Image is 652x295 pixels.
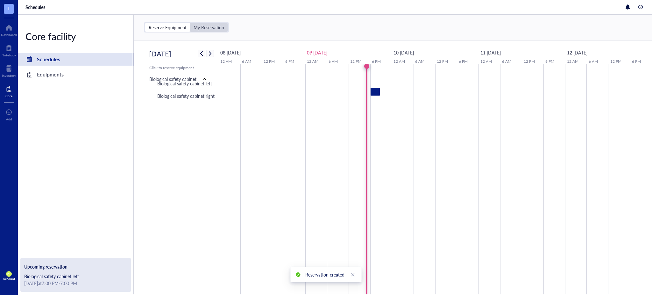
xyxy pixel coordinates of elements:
a: 12 PM [522,57,536,66]
a: 6 AM [327,57,339,66]
div: Account [3,277,15,281]
a: 6 AM [240,57,253,66]
a: 6 PM [630,57,642,66]
div: Reserve Equipment [145,23,190,32]
div: Inventory [2,74,16,77]
a: 6 PM [370,57,382,66]
a: September 8, 2025 [219,48,242,57]
div: Reservation created [305,271,344,278]
div: Dashboard [1,33,17,37]
a: Dashboard [1,23,17,37]
button: Next week [206,50,214,57]
a: Close [350,271,357,278]
a: 12 PM [609,57,623,66]
div: Click to reserve equipment [149,65,209,71]
a: Notebook [2,43,16,57]
a: 6 PM [457,57,469,66]
div: Biological safety cabinet left [24,273,127,280]
a: 12 AM [565,57,580,66]
a: 12 AM [305,57,320,66]
div: Biological safety cabinet left [157,80,212,87]
a: Equipments [18,68,133,81]
a: Core [5,84,12,98]
div: Reserve Equipment [149,25,187,30]
a: Inventory [2,63,16,77]
a: 12 AM [219,57,233,66]
div: Notebook [2,53,16,57]
a: 12 AM [479,57,493,66]
div: segmented control [144,22,229,32]
a: September 10, 2025 [392,48,415,57]
a: 12 AM [392,57,407,66]
div: Schedules [37,55,60,64]
span: T [7,4,11,12]
h2: [DATE] [149,48,171,59]
a: 12 PM [349,57,363,66]
a: 12 PM [262,57,276,66]
a: September 9, 2025 [305,48,329,57]
div: [DATE] at 7:00 PM - 7:00 PM [24,280,127,287]
div: Upcoming reservation [24,263,127,270]
a: 6 AM [587,57,599,66]
a: 6 AM [500,57,513,66]
div: Core facility [18,30,133,43]
a: September 12, 2025 [565,48,589,57]
span: PO [7,273,11,276]
div: Equipments [37,70,64,79]
a: 6 PM [284,57,296,66]
a: September 11, 2025 [479,48,502,57]
a: 6 AM [414,57,426,66]
div: My Reservation [190,23,228,32]
div: My Reservation [194,25,224,30]
button: Previous week [198,50,205,57]
a: 12 PM [435,57,450,66]
div: Biological safety cabinet right [157,92,215,99]
div: Add [6,117,12,121]
div: Biological safety cabinet [149,76,196,83]
a: Schedules [25,4,46,10]
a: Schedules [18,53,133,66]
span: close [351,272,355,277]
a: 6 PM [544,57,556,66]
div: Core [5,94,12,98]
